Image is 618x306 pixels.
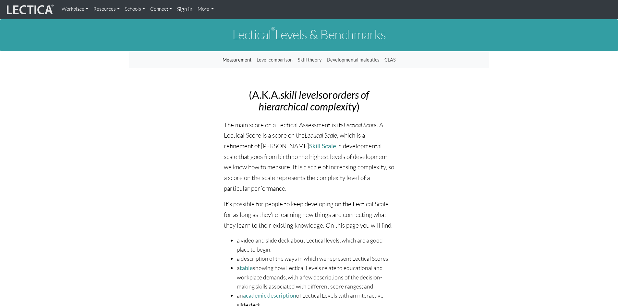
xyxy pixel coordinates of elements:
a: Skill Scale [309,142,336,150]
strong: Sign in [177,6,192,13]
li: a showing how Lectical Levels relate to educational and workplace demands, with a few description... [237,263,394,291]
a: academic description [243,292,296,299]
p: It's possible for people to keep developing on the Lectical Scale for as long as they're learning... [224,199,394,231]
a: Resources [91,3,122,16]
a: Level comparison [254,54,295,66]
a: Connect [148,3,175,16]
a: Measurement [220,54,254,66]
a: Developmental maieutics [324,54,382,66]
a: Sign in [175,3,195,17]
li: a description of the ways in which we represent Lectical Scores; [237,254,394,263]
a: CLAS [382,54,398,66]
a: table [240,265,253,271]
h2: (A.K.A. or ) [224,89,394,112]
p: The main score on a Lectical Assessment is its . A Lectical Score is a score on the , which is a ... [224,120,394,194]
a: Skill theory [295,54,324,66]
a: Workplace [59,3,91,16]
sup: ® [271,26,275,32]
img: lecticalive [5,4,54,16]
i: orders of hierarchical complexity [259,88,370,112]
a: Schools [122,3,148,16]
i: Lectical Score [344,121,377,129]
h1: Lectical Levels & Benchmarks [129,27,489,41]
i: Lectical Scale [305,131,337,139]
a: More [195,3,217,16]
li: a video and slide deck about Lectical levels, which are a good place to begin; [237,236,394,254]
i: skill levels [280,88,322,101]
